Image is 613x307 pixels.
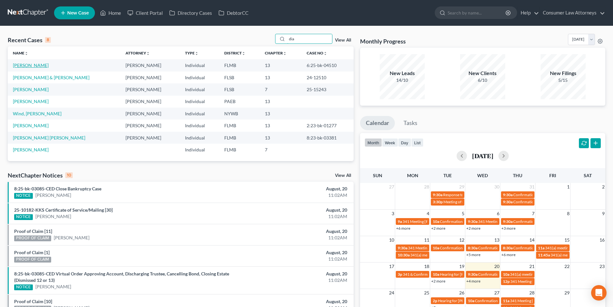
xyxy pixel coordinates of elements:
span: 9a [398,219,402,224]
span: 9:30a [503,192,513,197]
a: +2 more [431,226,445,231]
span: 3p [398,272,402,277]
a: [PERSON_NAME] [35,213,71,220]
span: 11a [538,245,544,250]
a: [PERSON_NAME] [PERSON_NAME] [13,135,85,140]
span: 11 [423,236,430,244]
span: 341 Meeting [PERSON_NAME] [403,219,455,224]
span: 341 Meeting [PERSON_NAME] [510,298,562,303]
td: NYWB [219,108,260,120]
a: [PERSON_NAME] [13,87,49,92]
td: PAEB [219,96,260,108]
span: Response to TST's Objection [PERSON_NAME] [443,192,522,197]
span: 13 [494,236,500,244]
div: Open Intercom Messenger [591,285,607,301]
span: Hearing for [PERSON_NAME] [438,298,488,303]
span: 10a [433,245,439,250]
span: 8:30a [503,245,513,250]
div: New Leads [380,70,425,77]
div: 6/10 [460,77,505,83]
div: August, 20 [240,228,347,235]
a: Directory Cases [166,7,215,19]
span: 6 [496,210,500,217]
span: 341 Meeting [PERSON_NAME] [408,245,460,250]
a: Attorneyunfold_more [125,51,150,55]
td: 13 [260,72,302,83]
span: 10 [388,236,395,244]
button: week [382,138,398,147]
a: [PERSON_NAME] [13,62,49,68]
span: 27 [388,183,395,191]
span: 26 [459,289,465,297]
a: Case Nounfold_more [307,51,327,55]
a: [PERSON_NAME] [35,283,71,290]
td: Individual [180,120,219,131]
div: 11:02AM [240,192,347,198]
div: NOTICE [14,193,33,199]
a: [PERSON_NAME] [35,192,71,198]
span: 16 [599,236,605,244]
span: 3:30p [433,199,443,204]
i: unfold_more [195,52,199,55]
div: 11:02AM [240,235,347,241]
span: 28 [423,183,430,191]
span: 22 [564,263,570,270]
span: 1 [566,183,570,191]
div: August, 20 [240,249,347,256]
a: +3 more [501,226,515,231]
span: 341(a) meeting for [PERSON_NAME] [551,253,613,257]
td: 2:23-bk-01277 [302,120,354,131]
span: Confirmation Hearing [PERSON_NAME] [475,298,543,303]
div: PROOF OF CLAIM [14,235,51,241]
span: 3 [391,210,395,217]
span: 9:30a [468,272,478,277]
span: 10a [433,219,439,224]
span: Thu [513,173,522,178]
span: 11:45a [538,253,550,257]
button: day [398,138,411,147]
a: Tasks [398,116,423,130]
div: August, 20 [240,207,347,213]
span: 9:30a [468,219,478,224]
a: Typeunfold_more [185,51,199,55]
span: 23 [599,263,605,270]
span: Confirmation Hearing [PERSON_NAME] [478,245,546,250]
span: New Case [67,11,89,15]
span: 30 [494,183,500,191]
i: unfold_more [283,52,287,55]
a: View All [335,38,351,43]
span: 8 [566,210,570,217]
span: 12 [459,236,465,244]
span: Confirmation hearing [PERSON_NAME] [513,245,580,250]
div: NOTICE [14,284,33,290]
span: 10a [468,298,474,303]
button: list [411,138,423,147]
span: 17 [388,263,395,270]
td: Individual [180,144,219,156]
td: 8:23-bk-03381 [302,132,354,144]
span: 18 [423,263,430,270]
a: +4 more [466,279,480,283]
a: Proof of Claim [10] [14,299,52,304]
a: +5 more [466,252,480,257]
td: [PERSON_NAME] [120,132,180,144]
span: 29 [564,289,570,297]
td: 13 [260,108,302,120]
input: Search by name... [287,34,332,43]
span: 24 [388,289,395,297]
span: Fri [549,173,556,178]
span: 8:30a [468,245,478,250]
span: Confirmation Hearing [PERSON_NAME] [513,219,581,224]
a: [PERSON_NAME] [13,99,49,104]
input: Search by name... [448,7,506,19]
a: Chapterunfold_more [265,51,287,55]
span: 15 [564,236,570,244]
a: Districtunfold_more [224,51,246,55]
a: DebtorCC [215,7,252,19]
a: Nameunfold_more [13,51,28,55]
div: 14/10 [380,77,425,83]
span: 341 & Confirmation Hearing [PERSON_NAME] [403,272,481,277]
i: unfold_more [323,52,327,55]
span: Sat [584,173,592,178]
a: Proof of Claim [1] [14,250,50,255]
